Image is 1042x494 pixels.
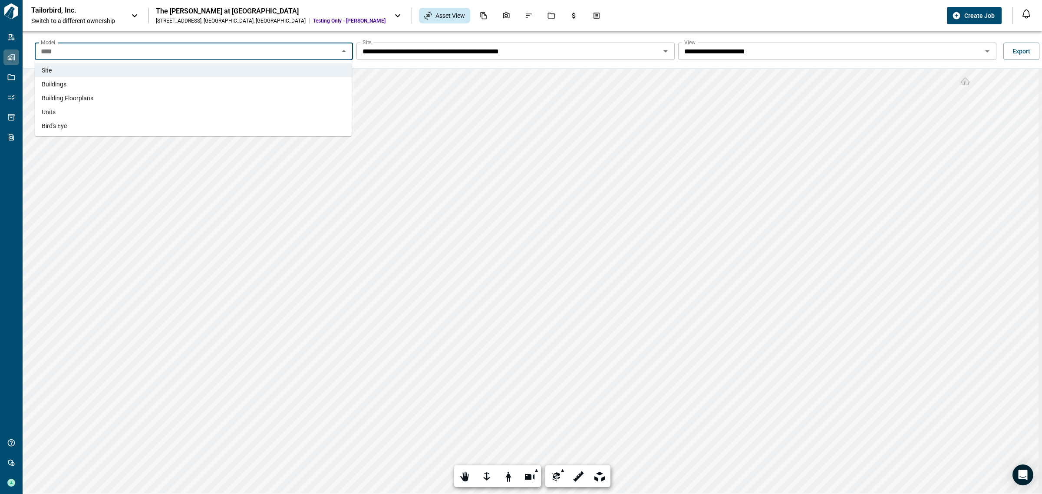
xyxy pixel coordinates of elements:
[419,8,470,23] div: Asset View
[31,16,122,25] span: Switch to a different ownership
[1012,47,1030,56] span: Export
[42,108,56,116] span: Units
[363,39,371,46] label: Site
[497,8,515,23] div: Photos
[1003,43,1039,60] button: Export
[313,17,386,24] span: Testing Only - [PERSON_NAME]
[435,11,465,20] span: Asset View
[981,45,993,57] button: Open
[520,8,538,23] div: Issues & Info
[947,7,1002,24] button: Create Job
[587,8,606,23] div: Takeoff Center
[338,45,350,57] button: Close
[31,6,109,15] p: Tailorbird, Inc.
[156,7,386,16] div: The [PERSON_NAME] at [GEOGRAPHIC_DATA]
[42,80,66,89] span: Buildings
[542,8,561,23] div: Jobs
[42,66,52,75] span: Site
[1019,7,1033,21] button: Open notification feed
[659,45,672,57] button: Open
[684,39,696,46] label: View
[42,122,67,130] span: Bird's Eye
[42,94,93,102] span: Building Floorplans
[1012,464,1033,485] div: Open Intercom Messenger
[475,8,493,23] div: Documents
[41,39,55,46] label: Model
[964,11,995,20] span: Create Job
[156,17,306,24] div: [STREET_ADDRESS] , [GEOGRAPHIC_DATA] , [GEOGRAPHIC_DATA]
[565,8,583,23] div: Budgets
